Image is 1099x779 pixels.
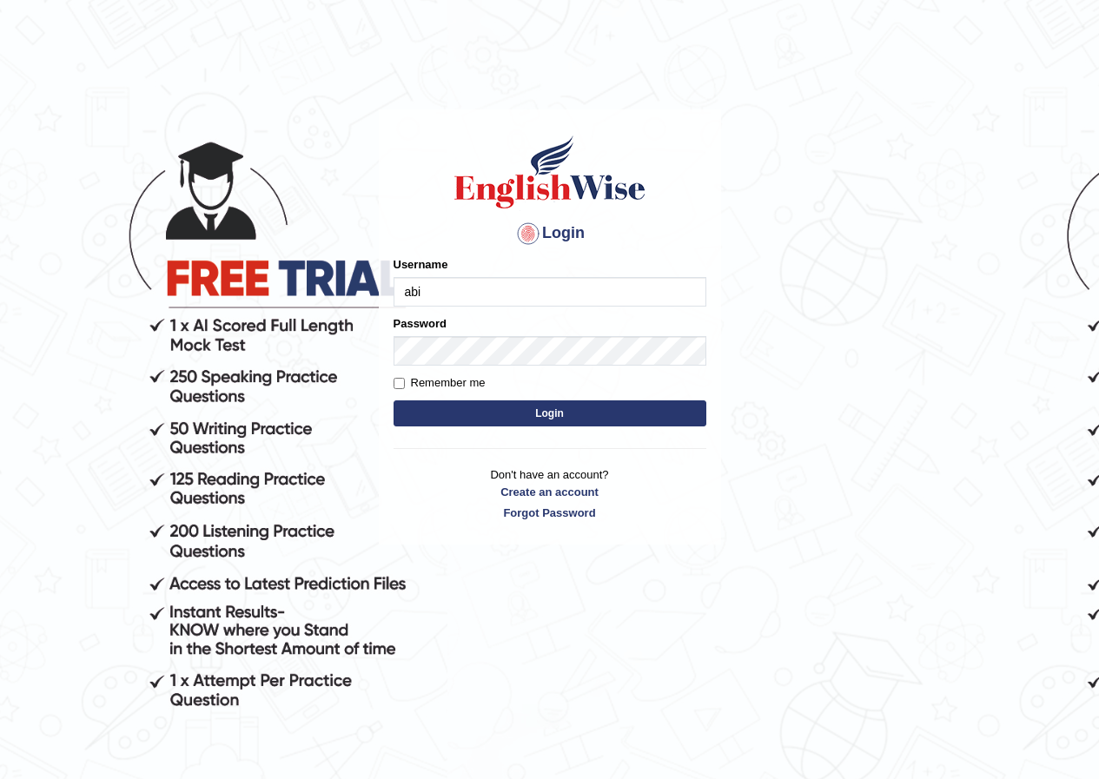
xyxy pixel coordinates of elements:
[394,400,706,426] button: Login
[394,505,706,521] a: Forgot Password
[394,220,706,248] h4: Login
[394,374,486,392] label: Remember me
[394,484,706,500] a: Create an account
[394,378,405,389] input: Remember me
[394,466,706,520] p: Don't have an account?
[394,256,448,273] label: Username
[394,315,447,332] label: Password
[451,133,649,211] img: Logo of English Wise sign in for intelligent practice with AI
